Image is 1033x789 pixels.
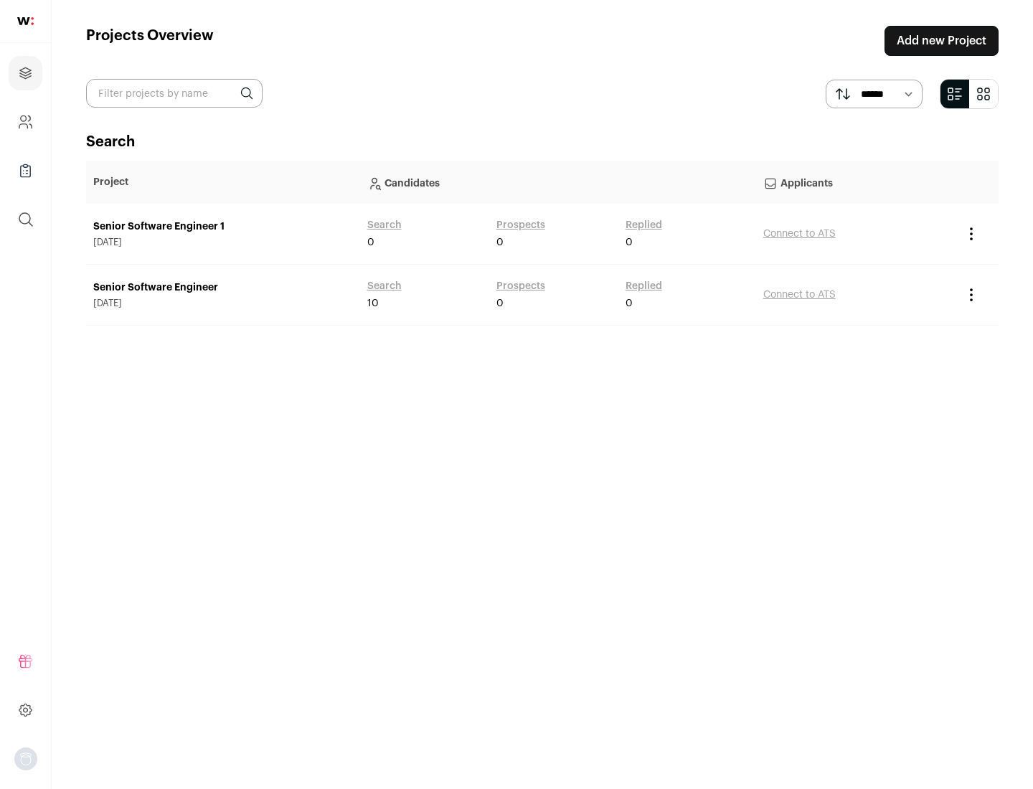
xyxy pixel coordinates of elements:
[626,235,633,250] span: 0
[626,279,662,293] a: Replied
[9,56,42,90] a: Projects
[963,225,980,242] button: Project Actions
[86,79,263,108] input: Filter projects by name
[367,235,374,250] span: 0
[9,153,42,188] a: Company Lists
[93,280,353,295] a: Senior Software Engineer
[86,132,999,152] h2: Search
[367,218,402,232] a: Search
[93,237,353,248] span: [DATE]
[86,26,214,56] h1: Projects Overview
[367,168,749,197] p: Candidates
[9,105,42,139] a: Company and ATS Settings
[93,175,353,189] p: Project
[14,747,37,770] button: Open dropdown
[367,296,379,311] span: 10
[496,235,504,250] span: 0
[93,298,353,309] span: [DATE]
[963,286,980,303] button: Project Actions
[763,290,836,300] a: Connect to ATS
[93,219,353,234] a: Senior Software Engineer 1
[885,26,999,56] a: Add new Project
[496,296,504,311] span: 0
[17,17,34,25] img: wellfound-shorthand-0d5821cbd27db2630d0214b213865d53afaa358527fdda9d0ea32b1df1b89c2c.svg
[626,218,662,232] a: Replied
[14,747,37,770] img: nopic.png
[496,279,545,293] a: Prospects
[367,279,402,293] a: Search
[763,168,948,197] p: Applicants
[496,218,545,232] a: Prospects
[763,229,836,239] a: Connect to ATS
[626,296,633,311] span: 0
